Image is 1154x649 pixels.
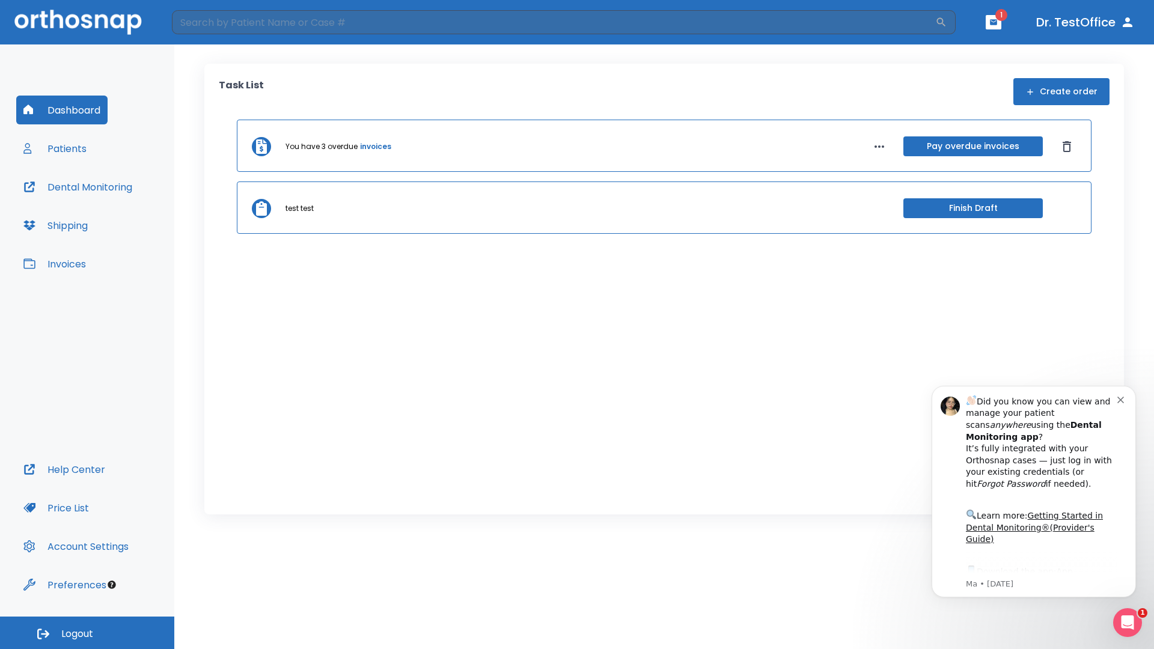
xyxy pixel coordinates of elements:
[1031,11,1140,33] button: Dr. TestOffice
[1013,78,1110,105] button: Create order
[61,627,93,641] span: Logout
[16,249,93,278] button: Invoices
[995,9,1007,21] span: 1
[16,96,108,124] button: Dashboard
[106,579,117,590] div: Tooltip anchor
[16,172,139,201] button: Dental Monitoring
[16,532,136,561] button: Account Settings
[360,141,391,152] a: invoices
[1057,137,1076,156] button: Dismiss
[914,371,1154,643] iframe: Intercom notifications message
[903,198,1043,218] button: Finish Draft
[285,141,358,152] p: You have 3 overdue
[1113,608,1142,637] iframe: Intercom live chat
[16,134,94,163] button: Patients
[219,78,264,105] p: Task List
[14,10,142,34] img: Orthosnap
[1138,608,1147,618] span: 1
[16,211,95,240] button: Shipping
[285,203,314,214] p: test test
[16,455,112,484] button: Help Center
[16,570,114,599] button: Preferences
[172,10,935,34] input: Search by Patient Name or Case #
[903,136,1043,156] button: Pay overdue invoices
[16,493,96,522] button: Price List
